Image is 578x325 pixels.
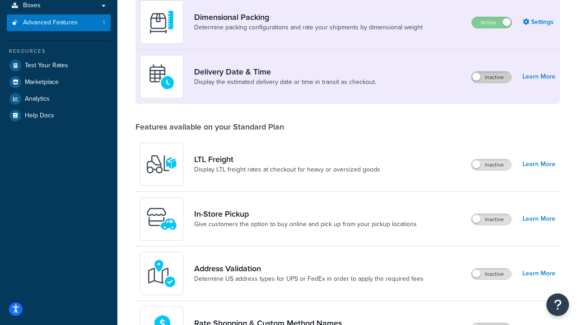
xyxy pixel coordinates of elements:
a: Learn More [522,267,555,280]
span: Marketplace [25,79,59,86]
span: Boxes [23,2,41,9]
label: Inactive [471,214,511,225]
a: Analytics [7,91,111,107]
span: 1 [103,19,105,27]
img: gfkeb5ejjkALwAAAABJRU5ErkJggg== [146,61,177,93]
a: Determine packing configurations and rate your shipments by dimensional weight [194,23,423,32]
a: Learn More [522,158,555,171]
a: Test Your Rates [7,57,111,74]
a: Help Docs [7,107,111,124]
div: Features available on your Standard Plan [135,122,284,132]
label: Inactive [471,72,511,83]
a: Determine US address types for UPS or FedEx in order to apply the required fees [194,274,424,283]
a: Delivery Date & Time [194,67,376,77]
span: Test Your Rates [25,62,68,70]
a: Display LTL freight rates at checkout for heavy or oversized goods [194,165,380,174]
span: Advanced Features [23,19,78,27]
div: Resources [7,47,111,55]
label: Inactive [471,159,511,170]
a: Dimensional Packing [194,12,423,22]
a: Marketplace [7,74,111,90]
span: Help Docs [25,112,54,120]
a: Display the estimated delivery date or time in transit as checkout. [194,78,376,87]
a: Learn More [522,213,555,225]
a: Give customers the option to buy online and pick up from your pickup locations [194,220,417,229]
img: DTVBYsAAAAAASUVORK5CYII= [146,6,177,38]
a: Learn More [522,70,555,83]
img: wfgcfpwTIucLEAAAAASUVORK5CYII= [146,203,177,235]
button: Open Resource Center [546,293,569,316]
a: Address Validation [194,264,424,274]
img: y79ZsPf0fXUFUhFXDzUgf+ktZg5F2+ohG75+v3d2s1D9TjoU8PiyCIluIjV41seZevKCRuEjTPPOKHJsQcmKCXGdfprl3L4q7... [146,149,177,180]
a: Advanced Features1 [7,14,111,31]
img: kIG8fy0lQAAAABJRU5ErkJggg== [146,258,177,289]
a: In-Store Pickup [194,209,417,219]
li: Advanced Features [7,14,111,31]
label: Inactive [471,269,511,279]
a: LTL Freight [194,154,380,164]
span: Analytics [25,95,50,103]
a: Settings [523,16,555,28]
